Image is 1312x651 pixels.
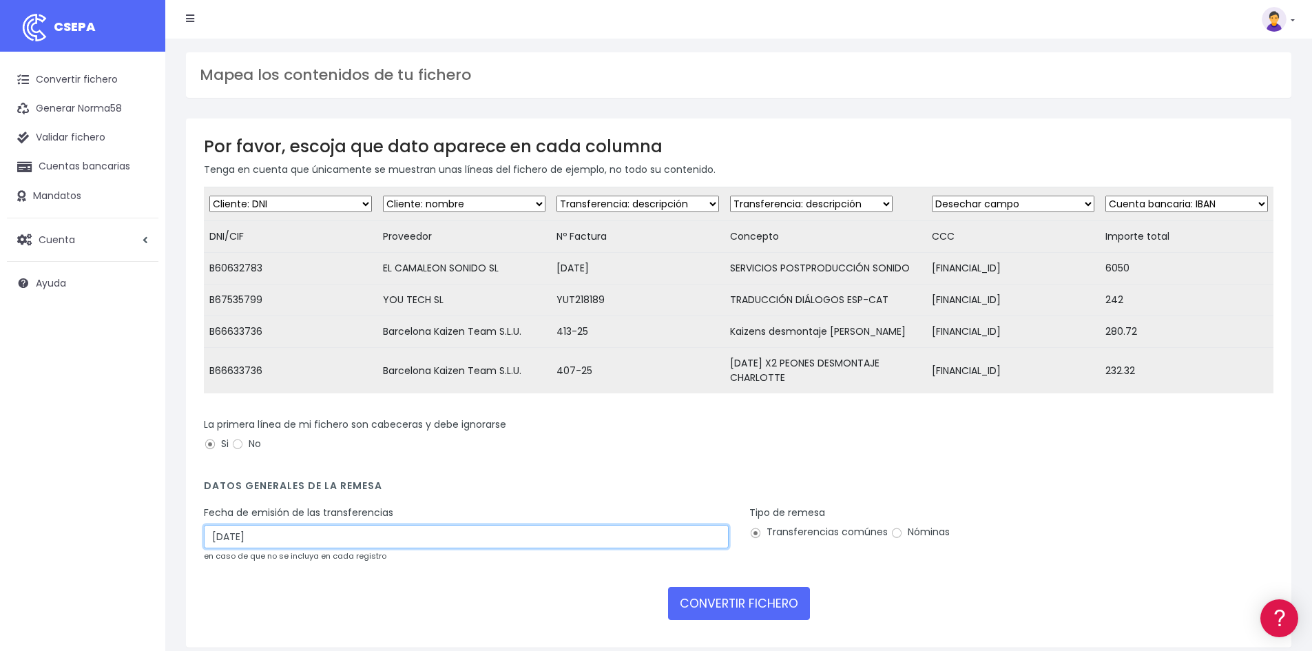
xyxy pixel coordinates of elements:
[749,525,888,539] label: Transferencias comúnes
[204,550,386,561] small: en caso de que no se incluya en cada registro
[7,65,158,94] a: Convertir fichero
[891,525,950,539] label: Nóminas
[231,437,261,451] label: No
[204,221,377,253] td: DNI/CIF
[54,18,96,35] span: CSEPA
[749,506,825,520] label: Tipo de remesa
[204,417,506,432] label: La primera línea de mi fichero son cabeceras y debe ignorarse
[17,10,52,45] img: logo
[725,221,926,253] td: Concepto
[14,96,262,109] div: Información general
[14,117,262,138] a: Información general
[377,316,551,348] td: Barcelona Kaizen Team S.L.U.
[377,348,551,394] td: Barcelona Kaizen Team S.L.U.
[204,437,229,451] label: Si
[1262,7,1287,32] img: profile
[14,238,262,260] a: Perfiles de empresas
[1100,285,1273,316] td: 242
[725,316,926,348] td: Kaizens desmontaje [PERSON_NAME]
[14,296,262,317] a: General
[926,348,1100,394] td: [FINANCIAL_ID]
[189,397,265,410] a: POWERED BY ENCHANT
[14,331,262,344] div: Programadores
[14,352,262,373] a: API
[1100,348,1273,394] td: 232.32
[7,94,158,123] a: Generar Norma58
[926,253,1100,285] td: [FINANCIAL_ID]
[14,217,262,238] a: Videotutoriales
[204,285,377,316] td: B67535799
[204,253,377,285] td: B60632783
[551,285,725,316] td: YUT218189
[204,348,377,394] td: B66633736
[1100,253,1273,285] td: 6050
[725,253,926,285] td: SERVICIOS POSTPRODUCCIÓN SONIDO
[7,269,158,298] a: Ayuda
[14,152,262,165] div: Convertir ficheros
[377,221,551,253] td: Proveedor
[1100,221,1273,253] td: Importe total
[14,273,262,287] div: Facturación
[377,285,551,316] td: YOU TECH SL
[725,285,926,316] td: TRADUCCIÓN DIÁLOGOS ESP-CAT
[725,348,926,394] td: [DATE] X2 PEONES DESMONTAJE CHARLOTTE
[7,123,158,152] a: Validar fichero
[36,276,66,290] span: Ayuda
[551,253,725,285] td: [DATE]
[1100,316,1273,348] td: 280.72
[204,316,377,348] td: B66633736
[204,480,1273,499] h4: Datos generales de la remesa
[926,285,1100,316] td: [FINANCIAL_ID]
[14,369,262,393] button: Contáctanos
[204,162,1273,177] p: Tenga en cuenta que únicamente se muestran unas líneas del fichero de ejemplo, no todo su contenido.
[668,587,810,620] button: CONVERTIR FICHERO
[204,506,393,520] label: Fecha de emisión de las transferencias
[926,316,1100,348] td: [FINANCIAL_ID]
[204,136,1273,156] h3: Por favor, escoja que dato aparece en cada columna
[200,66,1278,84] h3: Mapea los contenidos de tu fichero
[39,232,75,246] span: Cuenta
[926,221,1100,253] td: CCC
[14,196,262,217] a: Problemas habituales
[14,174,262,196] a: Formatos
[551,221,725,253] td: Nº Factura
[7,152,158,181] a: Cuentas bancarias
[377,253,551,285] td: EL CAMALEON SONIDO SL
[7,225,158,254] a: Cuenta
[7,182,158,211] a: Mandatos
[551,348,725,394] td: 407-25
[551,316,725,348] td: 413-25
